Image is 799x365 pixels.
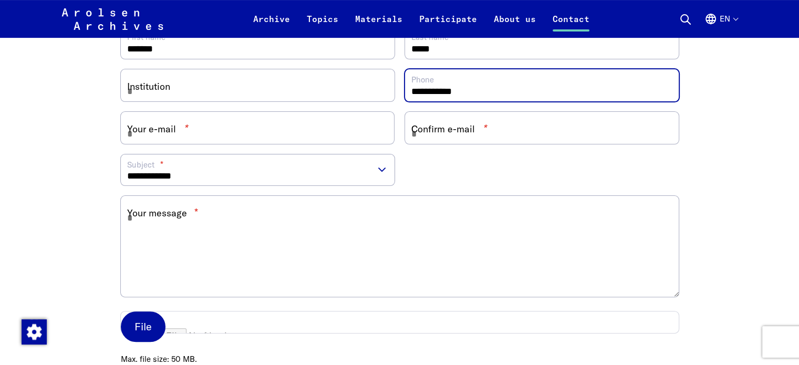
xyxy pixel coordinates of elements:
img: Change consent [22,319,47,345]
a: Contact [544,13,598,38]
div: Change consent [21,319,46,344]
a: About us [485,13,544,38]
a: Materials [347,13,411,38]
button: English, language selection [704,13,738,38]
a: Participate [411,13,485,38]
a: Topics [298,13,347,38]
label: File [121,311,165,342]
a: Archive [245,13,298,38]
nav: Primary [245,6,598,32]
